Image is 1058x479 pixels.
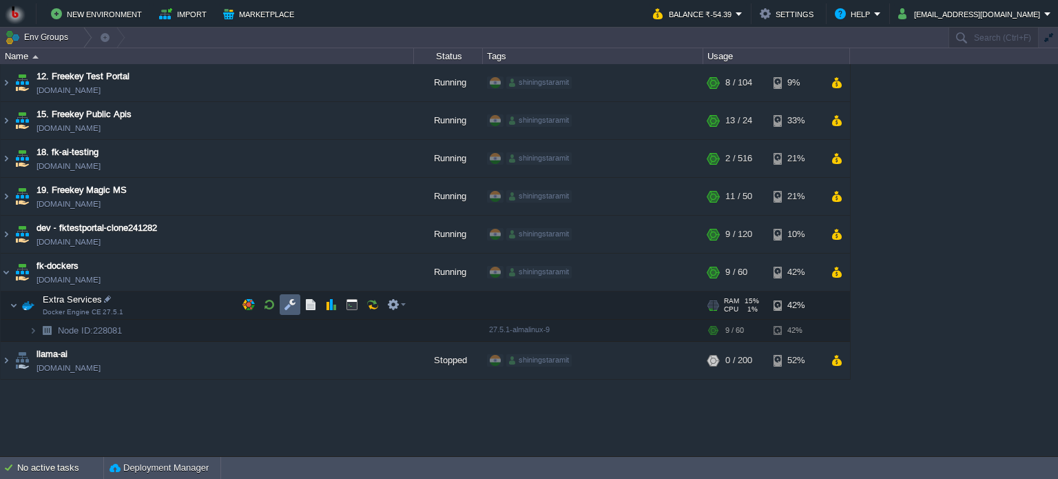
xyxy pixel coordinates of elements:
[56,325,124,336] span: 228081
[1,178,12,215] img: AMDAwAAAACH5BAEAAAAALAAAAAABAAEAAAICRAEAOw==
[1,254,12,291] img: AMDAwAAAACH5BAEAAAAALAAAAAABAAEAAAICRAEAOw==
[414,102,483,139] div: Running
[484,48,703,64] div: Tags
[12,140,32,177] img: AMDAwAAAACH5BAEAAAAALAAAAAABAAEAAAICRAEAOw==
[745,297,759,305] span: 15%
[1,48,413,64] div: Name
[12,216,32,253] img: AMDAwAAAACH5BAEAAAAALAAAAAABAAEAAAICRAEAOw==
[414,140,483,177] div: Running
[774,102,818,139] div: 33%
[724,305,738,314] span: CPU
[37,83,101,97] a: [DOMAIN_NAME]
[506,77,572,89] div: shiningstaramit
[5,28,73,47] button: Env Groups
[12,254,32,291] img: AMDAwAAAACH5BAEAAAAALAAAAAABAAEAAAICRAEAOw==
[41,294,104,305] span: Extra Services
[37,259,79,273] a: fk-dockers
[725,216,752,253] div: 9 / 120
[898,6,1044,22] button: [EMAIL_ADDRESS][DOMAIN_NAME]
[414,64,483,101] div: Running
[1,342,12,379] img: AMDAwAAAACH5BAEAAAAALAAAAAABAAEAAAICRAEAOw==
[506,354,572,367] div: shiningstaramit
[506,266,572,278] div: shiningstaramit
[37,197,101,211] a: [DOMAIN_NAME]
[774,292,818,319] div: 42%
[37,273,101,287] a: [DOMAIN_NAME]
[774,320,818,341] div: 42%
[506,228,572,241] div: shiningstaramit
[37,235,101,249] a: [DOMAIN_NAME]
[12,64,32,101] img: AMDAwAAAACH5BAEAAAAALAAAAAABAAEAAAICRAEAOw==
[415,48,482,64] div: Status
[725,140,752,177] div: 2 / 516
[725,178,752,215] div: 11 / 50
[37,361,101,375] span: [DOMAIN_NAME]
[51,6,146,22] button: New Environment
[5,3,25,24] img: Bitss Techniques
[506,190,572,203] div: shiningstaramit
[37,320,56,341] img: AMDAwAAAACH5BAEAAAAALAAAAAABAAEAAAICRAEAOw==
[10,292,18,319] img: AMDAwAAAACH5BAEAAAAALAAAAAABAAEAAAICRAEAOw==
[1,64,12,101] img: AMDAwAAAACH5BAEAAAAALAAAAAABAAEAAAICRAEAOw==
[12,178,32,215] img: AMDAwAAAACH5BAEAAAAALAAAAAABAAEAAAICRAEAOw==
[774,342,818,379] div: 52%
[58,325,93,336] span: Node ID:
[414,216,483,253] div: Running
[774,64,818,101] div: 9%
[506,152,572,165] div: shiningstaramit
[704,48,849,64] div: Usage
[489,325,550,334] span: 27.5.1-almalinux-9
[43,308,123,316] span: Docker Engine CE 27.5.1
[12,102,32,139] img: AMDAwAAAACH5BAEAAAAALAAAAAABAAEAAAICRAEAOw==
[159,6,211,22] button: Import
[774,216,818,253] div: 10%
[12,342,32,379] img: AMDAwAAAACH5BAEAAAAALAAAAAABAAEAAAICRAEAOw==
[760,6,818,22] button: Settings
[37,221,157,235] a: dev - fktestportal-clone241282
[725,102,752,139] div: 13 / 24
[37,159,101,173] a: [DOMAIN_NAME]
[725,254,747,291] div: 9 / 60
[29,320,37,341] img: AMDAwAAAACH5BAEAAAAALAAAAAABAAEAAAICRAEAOw==
[835,6,874,22] button: Help
[725,64,752,101] div: 8 / 104
[506,114,572,127] div: shiningstaramit
[1,216,12,253] img: AMDAwAAAACH5BAEAAAAALAAAAAABAAEAAAICRAEAOw==
[414,254,483,291] div: Running
[1,102,12,139] img: AMDAwAAAACH5BAEAAAAALAAAAAABAAEAAAICRAEAOw==
[37,70,129,83] a: 12. Freekey Test Portal
[414,342,483,379] div: Stopped
[32,55,39,59] img: AMDAwAAAACH5BAEAAAAALAAAAAABAAEAAAICRAEAOw==
[37,121,101,135] a: [DOMAIN_NAME]
[744,305,758,314] span: 1%
[725,342,752,379] div: 0 / 200
[724,297,739,305] span: RAM
[37,145,98,159] a: 18. fk-ai-testing
[774,140,818,177] div: 21%
[41,294,104,305] a: Extra ServicesDocker Engine CE 27.5.1
[19,292,38,319] img: AMDAwAAAACH5BAEAAAAALAAAAAABAAEAAAICRAEAOw==
[110,461,209,475] button: Deployment Manager
[774,178,818,215] div: 21%
[223,6,298,22] button: Marketplace
[774,254,818,291] div: 42%
[1,140,12,177] img: AMDAwAAAACH5BAEAAAAALAAAAAABAAEAAAICRAEAOw==
[37,347,68,361] a: llama-ai
[37,183,127,197] a: 19. Freekey Magic MS
[56,325,124,336] a: Node ID:228081
[17,457,103,479] div: No active tasks
[725,320,744,341] div: 9 / 60
[414,178,483,215] div: Running
[653,6,736,22] button: Balance ₹-54.39
[37,108,132,121] a: 15. Freekey Public Apis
